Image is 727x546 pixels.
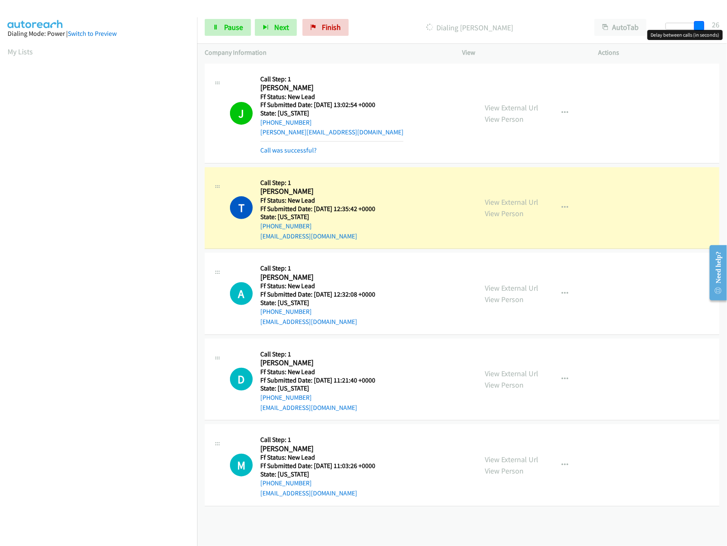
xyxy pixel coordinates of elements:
[260,384,386,393] h5: State: [US_STATE]
[230,102,253,125] h1: J
[485,283,538,293] a: View External Url
[260,444,386,454] h2: [PERSON_NAME]
[230,282,253,305] div: The call is yet to be attempted
[260,489,357,497] a: [EMAIL_ADDRESS][DOMAIN_NAME]
[462,48,583,58] p: View
[260,299,386,307] h5: State: [US_STATE]
[205,19,251,36] a: Pause
[224,22,243,32] span: Pause
[485,369,538,378] a: View External Url
[712,19,719,30] div: 26
[230,454,253,476] h1: M
[205,48,447,58] p: Company Information
[260,470,386,479] h5: State: [US_STATE]
[260,179,386,187] h5: Call Step: 1
[260,282,386,290] h5: Ff Status: New Lead
[260,222,312,230] a: [PHONE_NUMBER]
[599,48,720,58] p: Actions
[260,404,357,412] a: [EMAIL_ADDRESS][DOMAIN_NAME]
[260,308,312,316] a: [PHONE_NUMBER]
[647,30,723,40] div: Delay between calls (in seconds)
[260,436,386,444] h5: Call Step: 1
[485,114,524,124] a: View Person
[360,22,579,33] p: Dialing [PERSON_NAME]
[8,65,197,465] iframe: Dialpad
[260,376,386,385] h5: Ff Submitted Date: [DATE] 11:21:40 +0000
[260,75,404,83] h5: Call Step: 1
[255,19,297,36] button: Next
[260,368,386,376] h5: Ff Status: New Lead
[260,146,317,154] a: Call was successful?
[322,22,341,32] span: Finish
[260,273,386,282] h2: [PERSON_NAME]
[260,290,386,299] h5: Ff Submitted Date: [DATE] 12:32:08 +0000
[260,187,386,196] h2: [PERSON_NAME]
[485,294,524,304] a: View Person
[260,462,386,470] h5: Ff Submitted Date: [DATE] 11:03:26 +0000
[260,318,357,326] a: [EMAIL_ADDRESS][DOMAIN_NAME]
[302,19,349,36] a: Finish
[485,455,538,464] a: View External Url
[260,205,386,213] h5: Ff Submitted Date: [DATE] 12:35:42 +0000
[485,197,538,207] a: View External Url
[260,232,357,240] a: [EMAIL_ADDRESS][DOMAIN_NAME]
[260,264,386,273] h5: Call Step: 1
[230,196,253,219] h1: T
[260,393,312,401] a: [PHONE_NUMBER]
[230,368,253,391] div: The call is yet to be attempted
[260,93,404,101] h5: Ff Status: New Lead
[703,239,727,306] iframe: Resource Center
[260,109,404,118] h5: State: [US_STATE]
[260,101,404,109] h5: Ff Submitted Date: [DATE] 13:02:54 +0000
[260,196,386,205] h5: Ff Status: New Lead
[260,358,386,368] h2: [PERSON_NAME]
[230,368,253,391] h1: D
[230,454,253,476] div: The call is yet to be attempted
[485,103,538,112] a: View External Url
[260,213,386,221] h5: State: [US_STATE]
[260,479,312,487] a: [PHONE_NUMBER]
[274,22,289,32] span: Next
[230,282,253,305] h1: A
[260,118,312,126] a: [PHONE_NUMBER]
[260,453,386,462] h5: Ff Status: New Lead
[8,47,33,56] a: My Lists
[260,128,404,136] a: [PERSON_NAME][EMAIL_ADDRESS][DOMAIN_NAME]
[485,466,524,476] a: View Person
[485,380,524,390] a: View Person
[68,29,117,37] a: Switch to Preview
[8,29,190,39] div: Dialing Mode: Power |
[594,19,647,36] button: AutoTab
[260,83,386,93] h2: [PERSON_NAME]
[260,350,386,359] h5: Call Step: 1
[485,209,524,218] a: View Person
